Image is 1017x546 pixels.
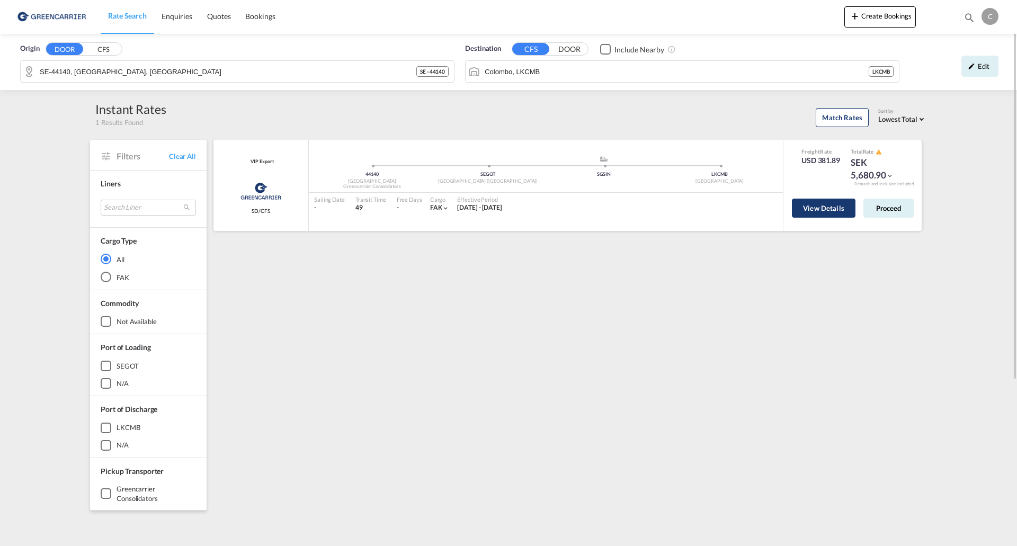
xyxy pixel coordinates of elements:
input: Search by Door [40,64,416,79]
img: Greencarrier Consolidators [237,178,284,204]
md-icon: assets/icons/custom/ship-fill.svg [597,156,610,162]
div: Transit Time [355,195,386,203]
div: SEK 5,680.90 [851,156,904,182]
button: icon-alert [875,148,882,156]
div: - [314,203,345,212]
div: Contract / Rate Agreement / Tariff / Spot Pricing Reference Number: VIP Export [248,158,273,165]
md-radio-button: FAK [101,272,196,282]
div: LKCMB [117,423,140,432]
span: [DATE] - [DATE] [457,203,502,211]
md-radio-button: All [101,254,196,264]
span: Commodity [101,299,139,308]
span: Quotes [207,12,230,21]
span: Destination [465,43,501,54]
md-checkbox: N/A [101,378,196,389]
span: FAK [430,203,442,211]
md-input-container: SE-44140, Alingsås, Västra Götaland [21,61,454,82]
span: Filters [117,150,169,162]
md-icon: Unchecked: Ignores neighbouring ports when fetching rates.Checked : Includes neighbouring ports w... [667,45,676,53]
button: icon-plus 400-fgCreate Bookings [844,6,916,28]
md-checkbox: Checkbox No Ink [600,43,664,55]
md-checkbox: SEGOT [101,361,196,371]
div: Instant Rates [95,101,166,118]
span: VIP Export [248,158,273,165]
md-input-container: Colombo, LKCMB [466,61,899,82]
button: Proceed [863,199,914,218]
div: Sailing Date [314,195,345,203]
span: Origin [20,43,39,54]
span: Lowest Total [878,115,917,123]
div: [GEOGRAPHIC_DATA] [314,178,430,185]
md-checkbox: LKCMB [101,423,196,433]
span: 1 Results Found [95,118,143,127]
div: Effective Period [457,195,502,203]
div: SEGOT [430,171,546,178]
div: icon-magnify [964,12,975,28]
div: N/A [117,440,129,450]
md-checkbox: N/A [101,440,196,451]
md-icon: icon-chevron-down [886,172,894,180]
img: 609dfd708afe11efa14177256b0082fb.png [16,5,87,29]
button: DOOR [46,43,83,55]
div: Sort by [878,108,927,115]
div: Cargo Type [101,236,137,246]
div: Greencarrier Consolidators [117,484,196,503]
div: Cargo [430,195,450,203]
button: View Details [792,199,855,218]
div: Include Nearby [614,44,664,55]
div: C [982,8,998,25]
span: Pickup Transporter [101,467,164,476]
span: Liners [101,179,120,188]
div: Freight Rate [801,148,840,155]
button: CFS [512,43,549,55]
span: Port of Loading [101,343,151,352]
div: USD 381.89 [801,155,840,166]
div: LKCMB [662,171,778,178]
md-icon: icon-alert [876,149,882,155]
div: Free Days [397,195,422,203]
md-checkbox: Greencarrier Consolidators [101,484,196,503]
div: not available [117,317,157,326]
input: Search by Port [485,64,869,79]
div: 49 [355,203,386,212]
div: N/A [117,379,129,388]
md-icon: icon-magnify [964,12,975,23]
md-icon: icon-pencil [968,62,975,70]
button: DOOR [551,43,588,56]
span: 44140 [365,171,379,177]
span: SE - 44140 [420,68,445,75]
span: Port of Discharge [101,405,157,414]
div: SGSIN [546,171,662,178]
button: Match Rates [816,108,869,127]
div: Remark and Inclusion included [846,181,922,187]
div: icon-pencilEdit [961,56,998,77]
div: [GEOGRAPHIC_DATA] [662,178,778,185]
div: SEGOT [117,361,139,371]
md-select: Select: Lowest Total [878,112,927,124]
md-icon: icon-chevron-down [442,204,449,212]
span: Clear All [169,151,196,161]
div: Total Rate [851,148,904,156]
div: 01 Aug 2025 - 31 Aug 2025 [457,203,502,212]
div: Greencarrier Consolidators [314,183,430,190]
span: Rate Search [108,11,147,20]
span: SD/CFS [252,207,270,214]
div: LKCMB [869,66,894,77]
md-icon: icon-plus 400-fg [849,10,861,22]
button: CFS [85,43,122,56]
div: - [397,203,399,212]
span: Bookings [245,12,275,21]
div: [GEOGRAPHIC_DATA] ([GEOGRAPHIC_DATA]) [430,178,546,185]
span: Enquiries [162,12,192,21]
